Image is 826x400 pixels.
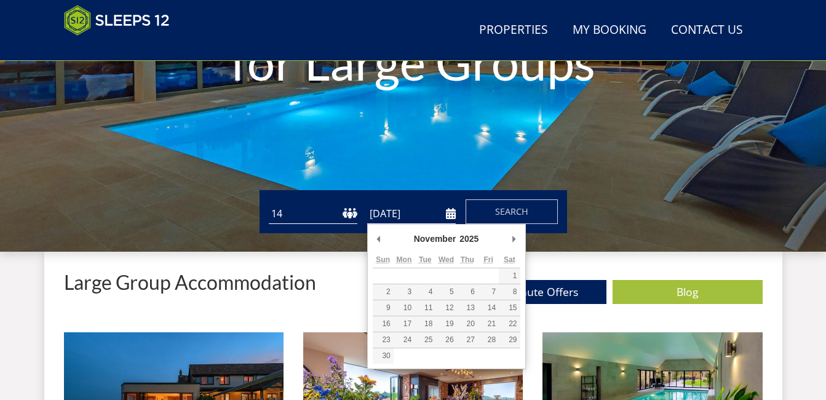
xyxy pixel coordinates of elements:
button: Next Month [508,230,520,248]
button: 9 [373,300,394,316]
iframe: Customer reviews powered by Trustpilot [58,43,187,54]
button: 30 [373,348,394,364]
button: Previous Month [373,230,385,248]
button: 23 [373,332,394,348]
button: 8 [499,284,520,300]
button: 2 [373,284,394,300]
button: 29 [499,332,520,348]
abbr: Saturday [504,255,515,264]
button: 20 [457,316,478,332]
button: 17 [394,316,415,332]
button: 3 [394,284,415,300]
button: 14 [478,300,499,316]
button: 26 [435,332,456,348]
button: 21 [478,316,499,332]
button: 13 [457,300,478,316]
button: 27 [457,332,478,348]
button: 1 [499,268,520,284]
button: 5 [435,284,456,300]
a: Last Minute Offers [456,280,606,304]
abbr: Sunday [376,255,390,264]
button: 10 [394,300,415,316]
p: Large Group Accommodation [64,271,316,293]
div: 2025 [458,230,480,248]
abbr: Thursday [461,255,474,264]
abbr: Monday [397,255,412,264]
button: 28 [478,332,499,348]
button: 22 [499,316,520,332]
abbr: Friday [483,255,493,264]
a: My Booking [568,17,651,44]
button: 15 [499,300,520,316]
button: 16 [373,316,394,332]
button: 18 [415,316,435,332]
button: 19 [435,316,456,332]
button: 24 [394,332,415,348]
button: 7 [478,284,499,300]
button: 6 [457,284,478,300]
img: Sleeps 12 [64,5,170,36]
span: Search [495,206,528,217]
button: 25 [415,332,435,348]
button: 4 [415,284,435,300]
button: 11 [415,300,435,316]
abbr: Tuesday [419,255,431,264]
a: Properties [474,17,553,44]
input: Arrival Date [367,204,456,224]
a: Blog [613,280,763,304]
button: Search [466,199,558,224]
a: Contact Us [666,17,748,44]
div: November [412,230,458,248]
button: 12 [435,300,456,316]
abbr: Wednesday [439,255,454,264]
